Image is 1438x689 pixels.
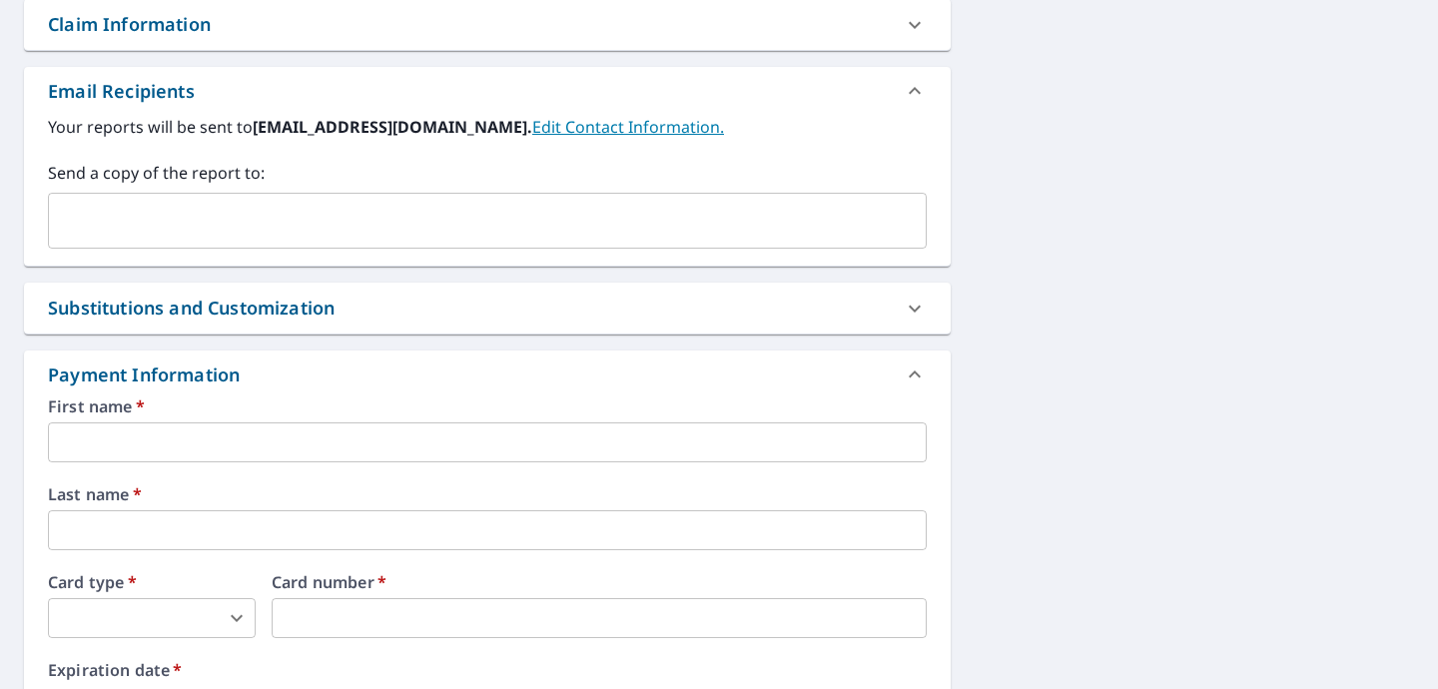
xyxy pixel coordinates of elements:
[24,67,951,115] div: Email Recipients
[48,161,927,185] label: Send a copy of the report to:
[24,283,951,334] div: Substitutions and Customization
[48,361,248,388] div: Payment Information
[532,116,724,138] a: EditContactInfo
[48,78,195,105] div: Email Recipients
[48,115,927,139] label: Your reports will be sent to
[272,574,927,590] label: Card number
[48,486,927,502] label: Last name
[253,116,532,138] b: [EMAIL_ADDRESS][DOMAIN_NAME].
[48,295,335,322] div: Substitutions and Customization
[48,11,211,38] div: Claim Information
[24,350,951,398] div: Payment Information
[48,574,256,590] label: Card type
[48,398,927,414] label: First name
[48,662,927,678] label: Expiration date
[48,598,256,638] div: ​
